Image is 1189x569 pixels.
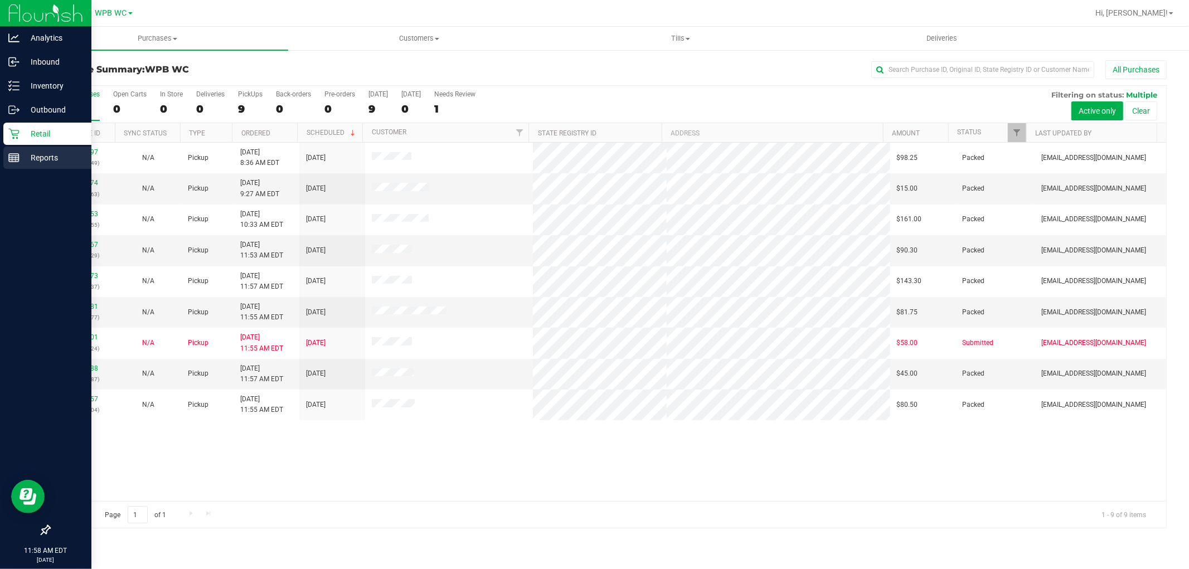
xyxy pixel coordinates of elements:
input: Search Purchase ID, Original ID, State Registry ID or Customer Name... [871,61,1094,78]
span: [DATE] 8:36 AM EDT [240,147,279,168]
inline-svg: Reports [8,152,20,163]
a: Filter [510,123,528,142]
div: [DATE] [401,90,421,98]
a: 11997967 [67,241,98,249]
div: 1 [434,103,475,115]
a: 11997374 [67,179,98,187]
div: Pre-orders [324,90,355,98]
span: Filtering on status: [1051,90,1124,99]
span: $161.00 [897,214,922,225]
span: [EMAIL_ADDRESS][DOMAIN_NAME] [1041,245,1146,256]
span: [EMAIL_ADDRESS][DOMAIN_NAME] [1041,368,1146,379]
div: 0 [196,103,225,115]
p: Reports [20,151,86,164]
span: Pickup [188,338,208,348]
span: Multiple [1126,90,1157,99]
span: Page of 1 [95,506,176,523]
span: [DATE] 11:55 AM EDT [240,394,283,415]
span: Not Applicable [142,401,154,408]
span: Packed [963,214,985,225]
span: [EMAIL_ADDRESS][DOMAIN_NAME] [1041,183,1146,194]
span: Purchases [27,33,288,43]
span: [DATE] [306,183,326,194]
span: [DATE] 9:27 AM EDT [240,178,279,199]
button: N/A [142,183,154,194]
span: Packed [963,400,985,410]
p: Inbound [20,55,86,69]
div: PickUps [238,90,263,98]
a: 11998001 [67,333,98,341]
span: Packed [963,153,985,163]
inline-svg: Retail [8,128,20,139]
span: [DATE] [306,368,326,379]
span: Not Applicable [142,339,154,347]
a: Amount [892,129,920,137]
a: Filter [1008,123,1026,142]
inline-svg: Inventory [8,80,20,91]
a: Customer [372,128,406,136]
input: 1 [128,506,148,523]
div: [DATE] [368,90,388,98]
span: Not Applicable [142,154,154,162]
div: 9 [238,103,263,115]
h3: Purchase Summary: [49,65,421,75]
span: Not Applicable [142,215,154,223]
button: Clear [1125,101,1157,120]
span: [DATE] [306,214,326,225]
span: Pickup [188,153,208,163]
span: Deliveries [911,33,972,43]
span: $45.00 [897,368,918,379]
span: Packed [963,183,985,194]
span: $80.50 [897,400,918,410]
span: Pickup [188,276,208,286]
div: 9 [368,103,388,115]
button: N/A [142,276,154,286]
a: 11997981 [67,303,98,310]
span: $98.25 [897,153,918,163]
span: Not Applicable [142,369,154,377]
p: [DATE] [5,556,86,564]
p: 11:58 AM EDT [5,546,86,556]
span: Packed [963,307,985,318]
span: WPB WC [145,64,189,75]
iframe: Resource center [11,480,45,513]
p: Analytics [20,31,86,45]
inline-svg: Outbound [8,104,20,115]
a: State Registry ID [538,129,596,137]
a: Type [189,129,205,137]
th: Address [662,123,883,143]
span: Not Applicable [142,277,154,285]
a: Sync Status [124,129,167,137]
a: Last Updated By [1036,129,1092,137]
div: Back-orders [276,90,311,98]
span: 1 - 9 of 9 items [1093,506,1155,523]
a: Status [957,128,981,136]
p: Outbound [20,103,86,116]
a: Purchases [27,27,288,50]
div: 0 [276,103,311,115]
button: Active only [1071,101,1123,120]
a: 11998188 [67,364,98,372]
a: Customers [288,27,550,50]
p: Inventory [20,79,86,93]
button: N/A [142,153,154,163]
button: N/A [142,368,154,379]
span: Customers [289,33,549,43]
button: N/A [142,307,154,318]
span: $143.30 [897,276,922,286]
span: [DATE] 11:55 AM EDT [240,301,283,323]
span: $90.30 [897,245,918,256]
div: Open Carts [113,90,147,98]
span: [DATE] [306,245,326,256]
span: [DATE] 11:53 AM EDT [240,240,283,261]
span: [EMAIL_ADDRESS][DOMAIN_NAME] [1041,214,1146,225]
span: [EMAIL_ADDRESS][DOMAIN_NAME] [1041,338,1146,348]
a: Ordered [241,129,270,137]
span: Pickup [188,307,208,318]
p: Retail [20,127,86,140]
a: 11997097 [67,148,98,156]
span: [DATE] 11:57 AM EDT [240,363,283,385]
span: Pickup [188,400,208,410]
span: WPB WC [95,8,127,18]
inline-svg: Analytics [8,32,20,43]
